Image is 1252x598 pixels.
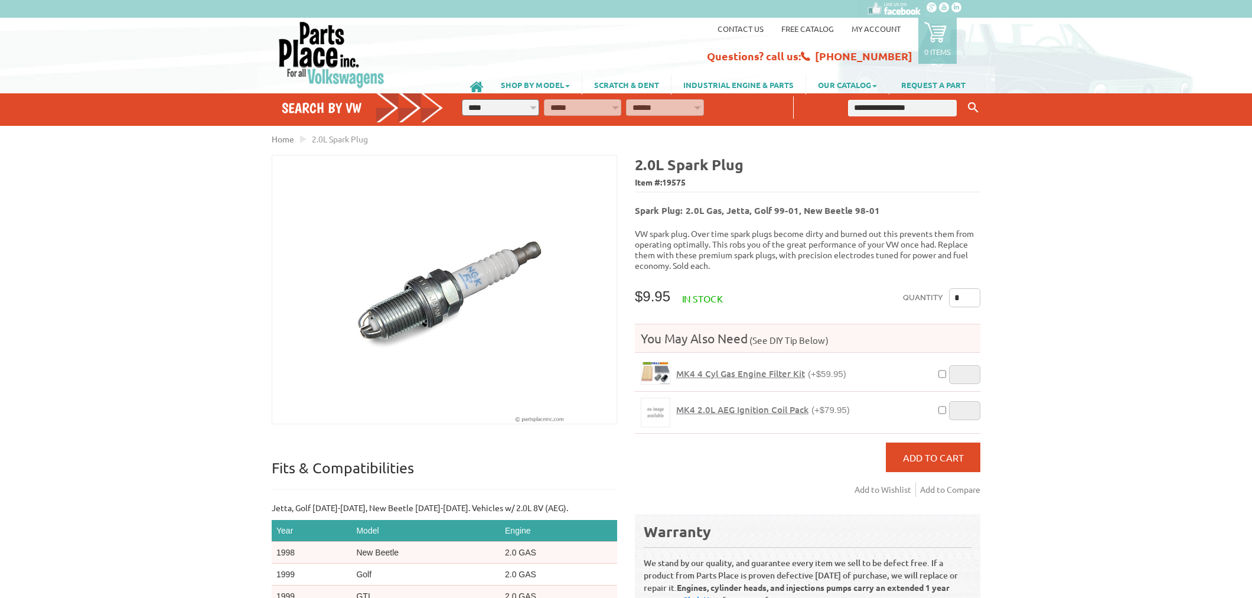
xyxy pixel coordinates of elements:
[748,334,829,346] span: (See DIY Tip Below)
[886,443,980,472] button: Add to Cart
[278,21,386,89] img: Parts Place Inc!
[351,541,500,563] td: New Beetle
[272,459,617,490] p: Fits & Compatibilities
[635,288,670,304] span: $9.95
[641,398,670,427] img: MK4 2.0L AEG Ignition Coil Pack
[500,563,617,585] td: 2.0 GAS
[635,174,980,191] span: Item #:
[806,74,889,95] a: OUR CATALOG
[272,134,294,144] a: Home
[500,541,617,563] td: 2.0 GAS
[920,482,980,497] a: Add to Compare
[903,451,964,463] span: Add to Cart
[903,288,943,307] label: Quantity
[924,47,951,57] p: 0 items
[635,228,980,271] p: VW spark plug. Over time spark plugs become dirty and burned out this prevents them from operatin...
[676,368,805,379] span: MK4 4 Cyl Gas Engine Filter Kit
[272,520,351,542] th: Year
[718,24,764,34] a: Contact us
[676,404,850,415] a: MK4 2.0L AEG Ignition Coil Pack(+$79.95)
[781,24,834,34] a: Free Catalog
[272,502,617,514] p: Jetta, Golf [DATE]-[DATE], New Beetle [DATE]-[DATE]. Vehicles w/ 2.0L 8V (AEG).
[312,134,368,144] span: 2.0L Spark Plug
[918,18,957,64] a: 0 items
[351,563,500,585] td: Golf
[641,362,670,385] a: MK4 4 Cyl Gas Engine Filter Kit
[676,404,808,415] span: MK4 2.0L AEG Ignition Coil Pack
[808,369,846,379] span: (+$59.95)
[852,24,901,34] a: My Account
[682,292,723,304] span: In stock
[351,520,500,542] th: Model
[676,368,846,379] a: MK4 4 Cyl Gas Engine Filter Kit(+$59.95)
[635,330,980,346] h4: You May Also Need
[889,74,977,95] a: REQUEST A PART
[855,482,916,497] a: Add to Wishlist
[644,522,971,541] div: Warranty
[489,74,582,95] a: SHOP BY MODEL
[671,74,806,95] a: INDUSTRIAL ENGINE & PARTS
[635,155,744,174] b: 2.0L Spark Plug
[272,563,351,585] td: 1999
[500,520,617,542] th: Engine
[811,405,850,415] span: (+$79.95)
[282,99,444,116] h4: Search by VW
[641,362,670,384] img: MK4 4 Cyl Gas Engine Filter Kit
[964,98,982,118] button: Keyword Search
[635,204,880,216] b: Spark Plug: 2.0L Gas, Jetta, Golf 99-01, New Beetle 98-01
[582,74,671,95] a: SCRATCH & DENT
[641,398,670,427] a: MK4 2.0L AEG Ignition Coil Pack
[272,541,351,563] td: 1998
[662,177,686,187] span: 19575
